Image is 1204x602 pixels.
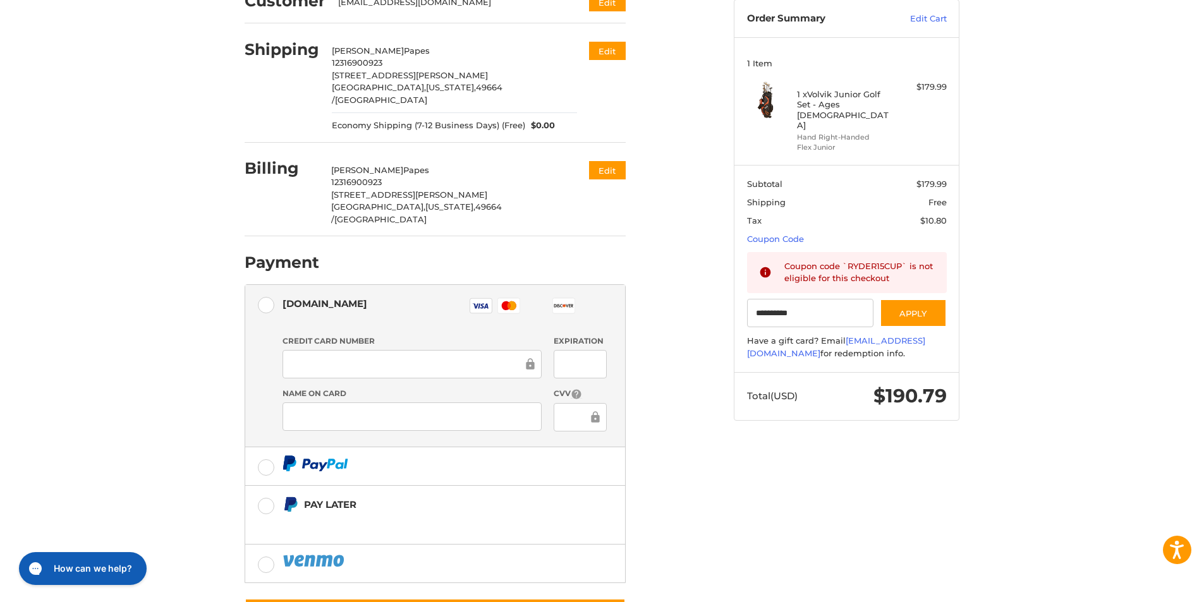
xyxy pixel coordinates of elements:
button: Apply [880,299,947,327]
button: Edit [589,161,626,179]
img: PayPal icon [283,455,348,471]
button: Edit [589,42,626,60]
div: Have a gift card? Email for redemption info. [747,335,947,359]
span: [GEOGRAPHIC_DATA], [332,82,426,92]
iframe: PayPal Message 1 [283,517,547,529]
span: Total (USD) [747,390,798,402]
span: [GEOGRAPHIC_DATA] [335,95,427,105]
iframe: Gorgias live chat messenger [13,548,150,589]
span: Economy Shipping (7-12 Business Days) (Free) [332,119,525,132]
span: [PERSON_NAME] [331,165,403,175]
h3: 1 Item [747,58,947,68]
a: [EMAIL_ADDRESS][DOMAIN_NAME] [747,335,925,358]
span: 12316900923 [331,177,382,187]
a: Coupon Code [747,234,804,244]
h4: 1 x Volvik Junior Golf Set - Ages [DEMOGRAPHIC_DATA] [797,89,894,130]
h2: Shipping [245,40,319,59]
span: Tax [747,215,762,226]
span: Subtotal [747,179,782,189]
div: Coupon code `RYDER15CUP` is not eligible for this checkout [784,260,935,285]
span: [GEOGRAPHIC_DATA], [331,202,425,212]
span: [GEOGRAPHIC_DATA] [334,214,427,224]
input: Gift Certificate or Coupon Code [747,299,874,327]
span: Shipping [747,197,786,207]
span: Papes [404,45,430,56]
span: [STREET_ADDRESS][PERSON_NAME] [332,70,488,80]
div: [DOMAIN_NAME] [283,293,367,314]
label: Name on Card [283,388,542,399]
a: Edit Cart [883,13,947,25]
label: CVV [554,388,606,400]
img: PayPal icon [283,553,347,569]
img: Pay Later icon [283,497,298,512]
span: $10.80 [920,215,947,226]
span: 49664 / [331,202,502,224]
h2: Billing [245,159,319,178]
div: Pay Later [304,494,546,515]
span: $190.79 [873,384,947,407]
span: [US_STATE], [425,202,475,212]
h2: Payment [245,253,319,272]
div: $179.99 [897,81,947,93]
li: Hand Right-Handed [797,132,894,143]
span: [PERSON_NAME] [332,45,404,56]
span: [US_STATE], [426,82,476,92]
span: [STREET_ADDRESS][PERSON_NAME] [331,190,487,200]
span: 12316900923 [332,57,382,68]
h3: Order Summary [747,13,883,25]
label: Expiration [554,335,606,347]
span: Free [928,197,947,207]
label: Credit Card Number [283,335,542,347]
span: $0.00 [525,119,556,132]
span: 49664 / [332,82,502,105]
span: $179.99 [916,179,947,189]
li: Flex Junior [797,142,894,153]
span: Papes [403,165,429,175]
